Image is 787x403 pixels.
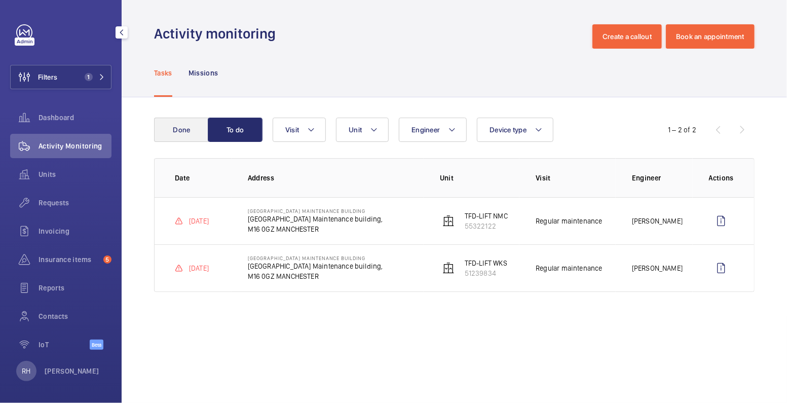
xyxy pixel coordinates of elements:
[536,216,602,226] p: Regular maintenance
[592,24,662,49] button: Create a callout
[399,118,467,142] button: Engineer
[85,73,93,81] span: 1
[248,261,383,271] p: [GEOGRAPHIC_DATA] Maintenance building,
[39,226,111,236] span: Invoicing
[248,271,383,281] p: M16 0GZ MANCHESTER
[285,126,299,134] span: Visit
[336,118,389,142] button: Unit
[38,72,57,82] span: Filters
[442,262,455,274] img: elevator.svg
[39,254,99,265] span: Insurance items
[349,126,362,134] span: Unit
[154,118,209,142] button: Done
[666,24,755,49] button: Book an appointment
[709,173,734,183] p: Actions
[465,221,508,231] p: 55322122
[175,173,232,183] p: Date
[477,118,553,142] button: Device type
[440,173,520,183] p: Unit
[39,283,111,293] span: Reports
[465,258,507,268] p: TFD-LIFT WKS
[22,366,30,376] p: RH
[490,126,527,134] span: Device type
[536,173,616,183] p: Visit
[208,118,263,142] button: To do
[536,263,602,273] p: Regular maintenance
[90,340,103,350] span: Beta
[248,208,383,214] p: [GEOGRAPHIC_DATA] Maintenance building
[668,125,696,135] div: 1 – 2 of 2
[465,211,508,221] p: TFD-LIFT NMC
[248,214,383,224] p: [GEOGRAPHIC_DATA] Maintenance building,
[39,311,111,321] span: Contacts
[154,24,282,43] h1: Activity monitoring
[411,126,440,134] span: Engineer
[248,173,424,183] p: Address
[273,118,326,142] button: Visit
[39,169,111,179] span: Units
[632,216,683,226] p: [PERSON_NAME]
[442,215,455,227] img: elevator.svg
[632,173,693,183] p: Engineer
[154,68,172,78] p: Tasks
[10,65,111,89] button: Filters1
[45,366,99,376] p: [PERSON_NAME]
[632,263,683,273] p: [PERSON_NAME]
[465,268,507,278] p: 51239834
[189,216,209,226] p: [DATE]
[248,255,383,261] p: [GEOGRAPHIC_DATA] Maintenance building
[103,255,111,264] span: 5
[39,113,111,123] span: Dashboard
[39,141,111,151] span: Activity Monitoring
[189,263,209,273] p: [DATE]
[189,68,218,78] p: Missions
[39,198,111,208] span: Requests
[248,224,383,234] p: M16 0GZ MANCHESTER
[39,340,90,350] span: IoT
